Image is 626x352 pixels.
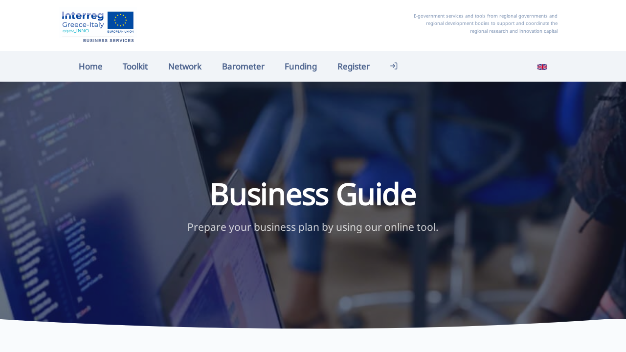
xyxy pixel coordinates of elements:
a: Register [327,56,380,77]
img: en_flag.svg [537,62,547,72]
a: Barometer [212,56,275,77]
a: Network [158,56,212,77]
a: Home [68,56,113,77]
img: Home [59,7,137,44]
h1: Business Guide [153,176,472,211]
p: Prepare your business plan by using our online tool. [153,219,472,236]
a: Toolkit [113,56,158,77]
a: Funding [274,56,327,77]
